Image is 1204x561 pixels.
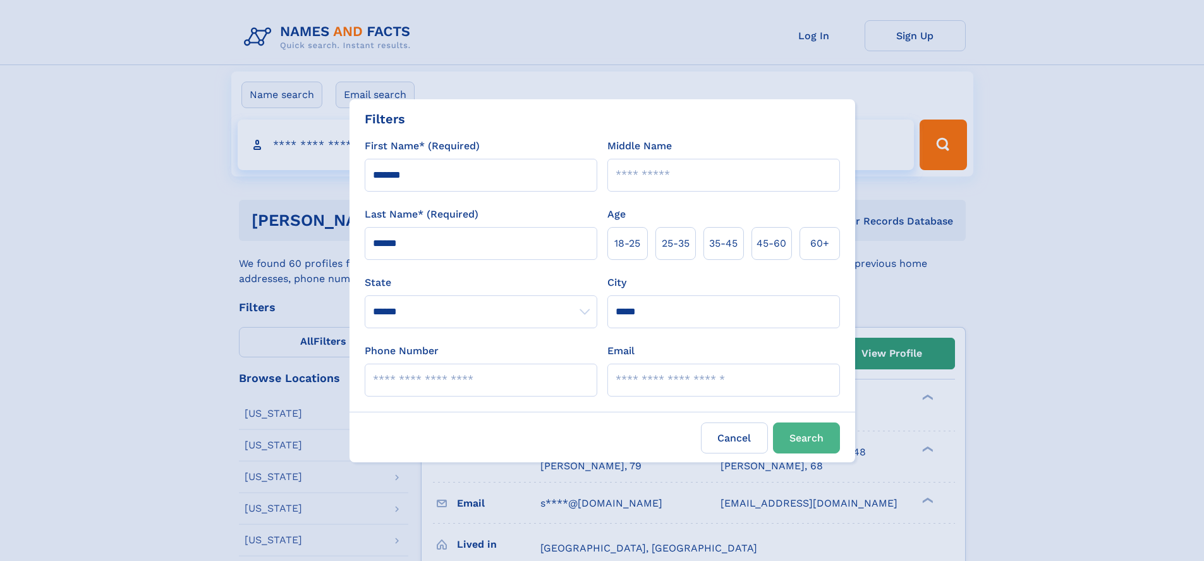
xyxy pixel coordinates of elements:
[810,236,829,251] span: 60+
[662,236,690,251] span: 25‑35
[607,275,626,290] label: City
[365,343,439,359] label: Phone Number
[607,343,635,359] label: Email
[607,139,672,154] label: Middle Name
[701,422,768,453] label: Cancel
[365,275,597,290] label: State
[757,236,786,251] span: 45‑60
[365,109,405,128] div: Filters
[773,422,840,453] button: Search
[614,236,640,251] span: 18‑25
[365,139,480,154] label: First Name* (Required)
[709,236,738,251] span: 35‑45
[607,207,626,222] label: Age
[365,207,478,222] label: Last Name* (Required)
